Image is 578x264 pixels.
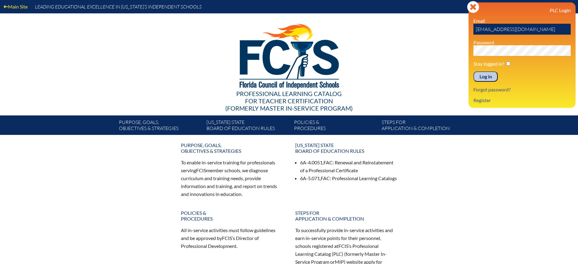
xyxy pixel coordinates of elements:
[292,118,379,135] a: Policies &Procedures
[116,118,204,135] a: Purpose, goals,objectives & strategies
[473,61,504,67] label: Stay logged in?
[473,18,485,24] label: Email
[324,159,333,165] span: FAC
[473,71,498,82] input: Log in
[114,90,464,112] div: Professional Learning Catalog (formerly Master In-service Program)
[1,2,30,11] a: Main Site
[292,140,401,156] a: [US_STATE] StateBoard of Education rules
[467,1,479,13] svg: Close
[204,118,292,135] a: [US_STATE] StateBoard of Education rules
[338,243,348,249] span: FCIS
[245,97,333,105] span: for Teacher Certification
[181,159,283,198] p: To enable in-service training for professionals serving member schools, we diagnose curriculum an...
[196,167,206,173] span: FCIS
[379,118,467,135] a: Steps forapplication & completion
[181,226,283,250] p: All in-service activities must follow guidelines and be approved by ’s Director of Professional D...
[177,140,287,156] a: Purpose, goals,objectives & strategies
[222,235,232,241] span: FCIS
[300,159,397,174] li: 6A-4.0051, : Renewal and Reinstatement of a Professional Certificate
[473,7,571,13] h3: PLC Login
[321,175,330,181] span: FAC
[226,13,352,96] img: FCISlogo221.eps
[292,207,401,224] a: Steps forapplication & completion
[177,207,287,224] a: Policies &Procedures
[471,96,493,104] a: Register
[473,39,494,45] label: Password
[333,251,342,257] span: PLC
[300,174,397,182] li: 6A-5.071, : Professional Learning Catalogs
[471,85,513,94] a: Forgot password?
